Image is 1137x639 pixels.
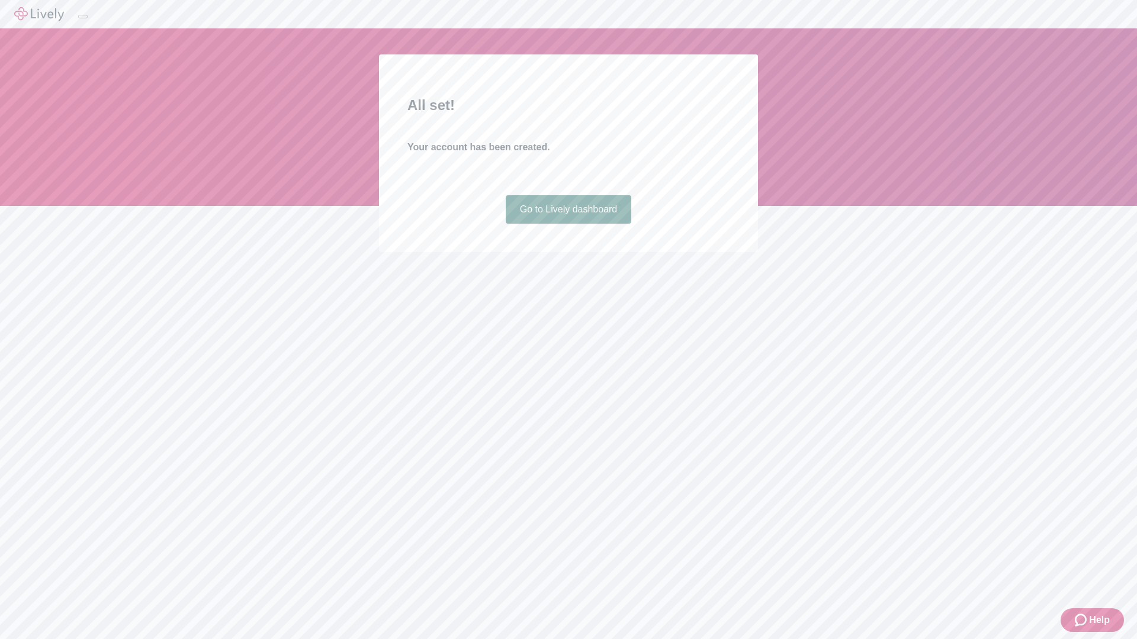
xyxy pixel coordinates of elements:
[1061,608,1124,632] button: Zendesk support iconHelp
[14,7,64,21] img: Lively
[78,15,88,18] button: Log out
[407,140,730,154] h4: Your account has been created.
[407,95,730,116] h2: All set!
[1089,613,1110,627] span: Help
[506,195,632,224] a: Go to Lively dashboard
[1075,613,1089,627] svg: Zendesk support icon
